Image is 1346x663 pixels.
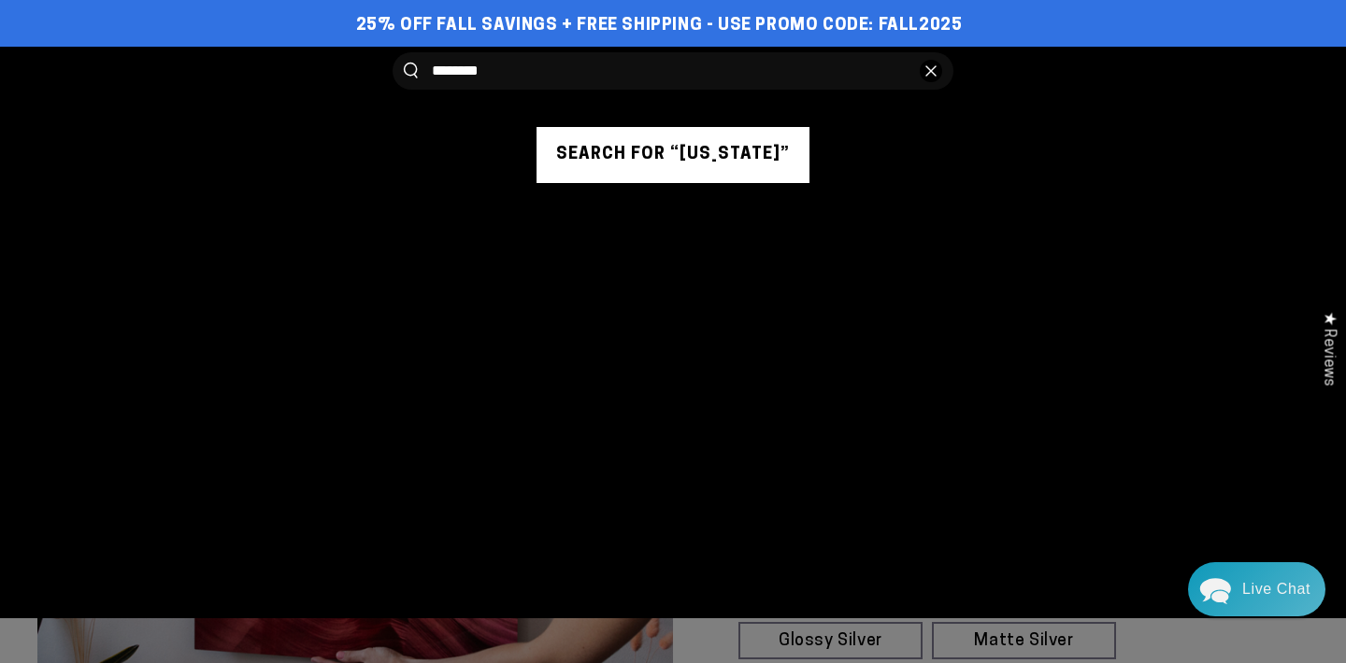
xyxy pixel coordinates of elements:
div: Chat widget toggle [1188,562,1325,616]
button: Search for “[US_STATE]” [537,127,809,183]
span: 25% off FALL Savings + Free Shipping - Use Promo Code: FALL2025 [356,16,963,36]
button: Close [920,60,942,82]
button: Search our site [404,63,418,78]
div: Contact Us Directly [1242,562,1310,616]
div: Click to open Judge.me floating reviews tab [1310,297,1346,401]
